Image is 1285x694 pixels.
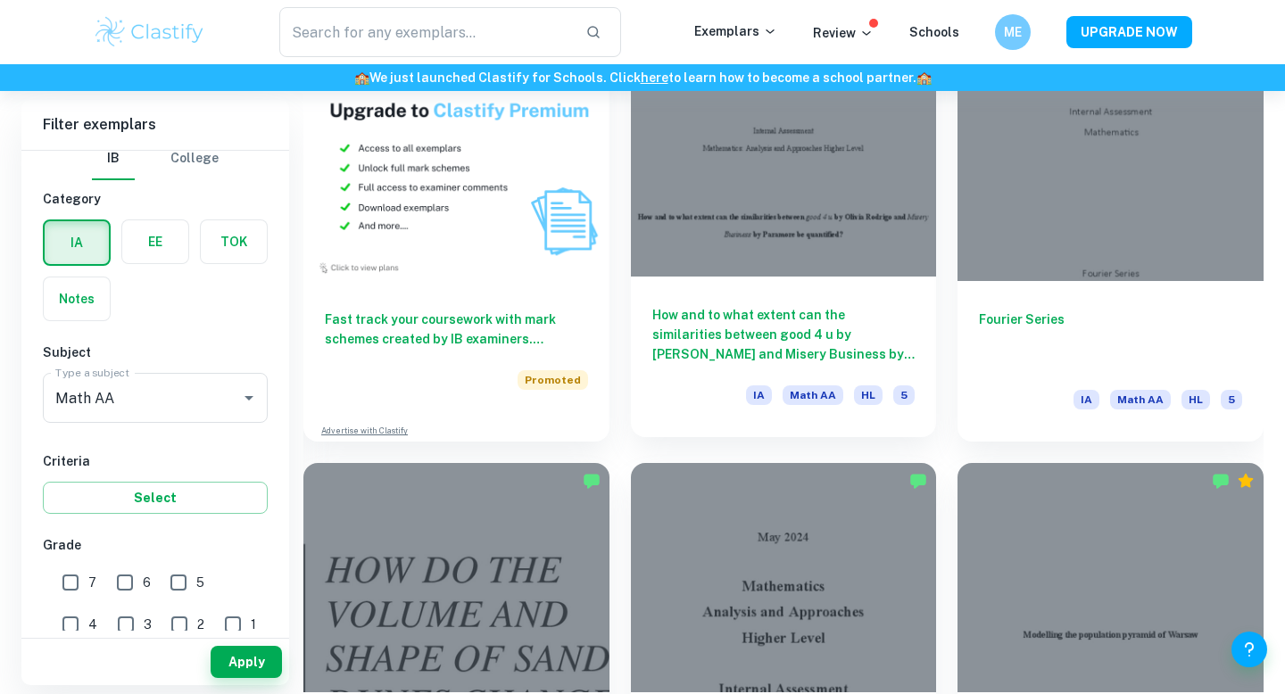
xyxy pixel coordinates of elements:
[43,189,268,209] h6: Category
[92,137,135,180] button: IB
[995,14,1031,50] button: ME
[916,70,932,85] span: 🏫
[143,573,151,592] span: 6
[354,70,369,85] span: 🏫
[201,220,267,263] button: TOK
[197,615,204,634] span: 2
[144,615,152,634] span: 3
[196,573,204,592] span: 5
[1231,632,1267,667] button: Help and Feedback
[518,370,588,390] span: Promoted
[1003,22,1024,42] h6: ME
[854,385,883,405] span: HL
[1221,390,1242,409] span: 5
[631,52,937,442] a: How and to what extent can the similarities between good 4 u by [PERSON_NAME] and Misery Business...
[93,14,206,50] img: Clastify logo
[1212,472,1230,490] img: Marked
[321,425,408,437] a: Advertise with Clastify
[88,573,96,592] span: 7
[1237,472,1255,490] div: Premium
[44,277,110,320] button: Notes
[893,385,915,405] span: 5
[251,615,256,634] span: 1
[652,305,916,364] h6: How and to what extent can the similarities between good 4 u by [PERSON_NAME] and Misery Business...
[170,137,219,180] button: College
[641,70,668,85] a: here
[279,7,571,57] input: Search for any exemplars...
[122,220,188,263] button: EE
[92,137,219,180] div: Filter type choice
[43,535,268,555] h6: Grade
[21,100,289,150] h6: Filter exemplars
[325,310,588,349] h6: Fast track your coursework with mark schemes created by IB examiners. Upgrade now
[43,482,268,514] button: Select
[958,52,1264,442] a: Fourier SeriesIAMath AAHL5
[45,221,109,264] button: IA
[303,52,609,281] img: Thumbnail
[909,472,927,490] img: Marked
[236,385,261,410] button: Open
[43,451,268,471] h6: Criteria
[43,343,268,362] h6: Subject
[1181,390,1210,409] span: HL
[813,23,874,43] p: Review
[211,646,282,678] button: Apply
[88,615,97,634] span: 4
[1066,16,1192,48] button: UPGRADE NOW
[55,365,129,380] label: Type a subject
[746,385,772,405] span: IA
[1110,390,1171,409] span: Math AA
[979,310,1242,368] h6: Fourier Series
[4,68,1281,87] h6: We just launched Clastify for Schools. Click to learn how to become a school partner.
[783,385,843,405] span: Math AA
[909,25,959,39] a: Schools
[583,472,601,490] img: Marked
[694,21,777,41] p: Exemplars
[1074,390,1099,409] span: IA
